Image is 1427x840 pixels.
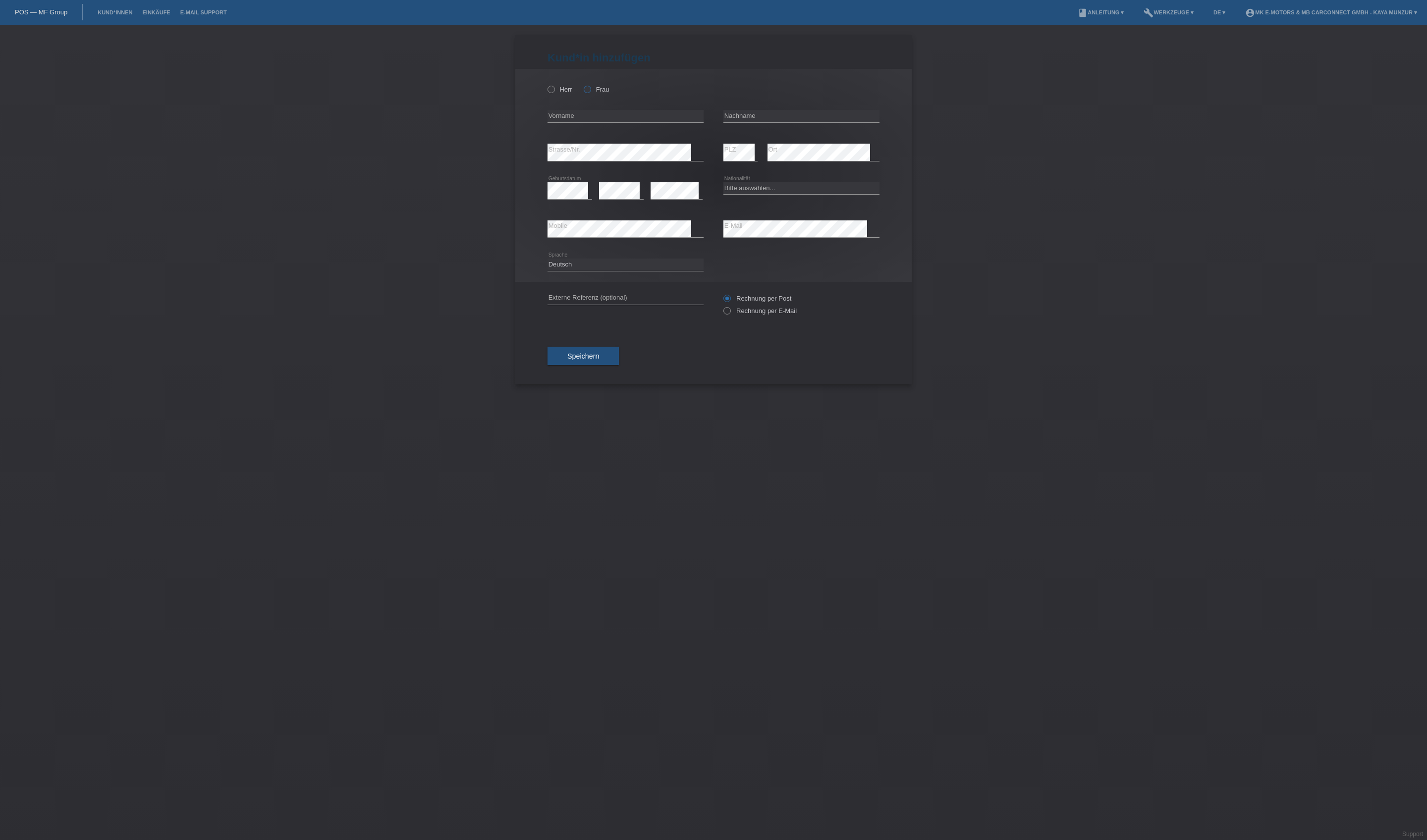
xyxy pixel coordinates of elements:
[548,86,554,92] input: Herr
[1073,9,1129,15] a: bookAnleitung ▾
[137,9,175,15] a: Einkäufe
[723,295,730,307] input: Rechnung per Post
[723,307,797,315] label: Rechnung per E-Mail
[15,8,67,16] a: POS — MF Group
[567,352,599,360] span: Speichern
[1078,8,1088,18] i: book
[548,347,619,366] button: Speichern
[584,86,590,92] input: Frau
[1144,8,1153,18] i: build
[1245,8,1255,18] i: account_circle
[1208,9,1230,15] a: DE ▾
[175,9,232,15] a: E-Mail Support
[548,52,879,64] h1: Kund*in hinzufügen
[1139,9,1199,15] a: buildWerkzeuge ▾
[1240,9,1422,15] a: account_circleMK E-MOTORS & MB CarConnect GmbH - Kaya Munzur ▾
[584,86,609,93] label: Frau
[723,307,730,319] input: Rechnung per E-Mail
[93,9,137,15] a: Kund*innen
[548,86,572,93] label: Herr
[723,295,791,302] label: Rechnung per Post
[1402,831,1423,838] a: Support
